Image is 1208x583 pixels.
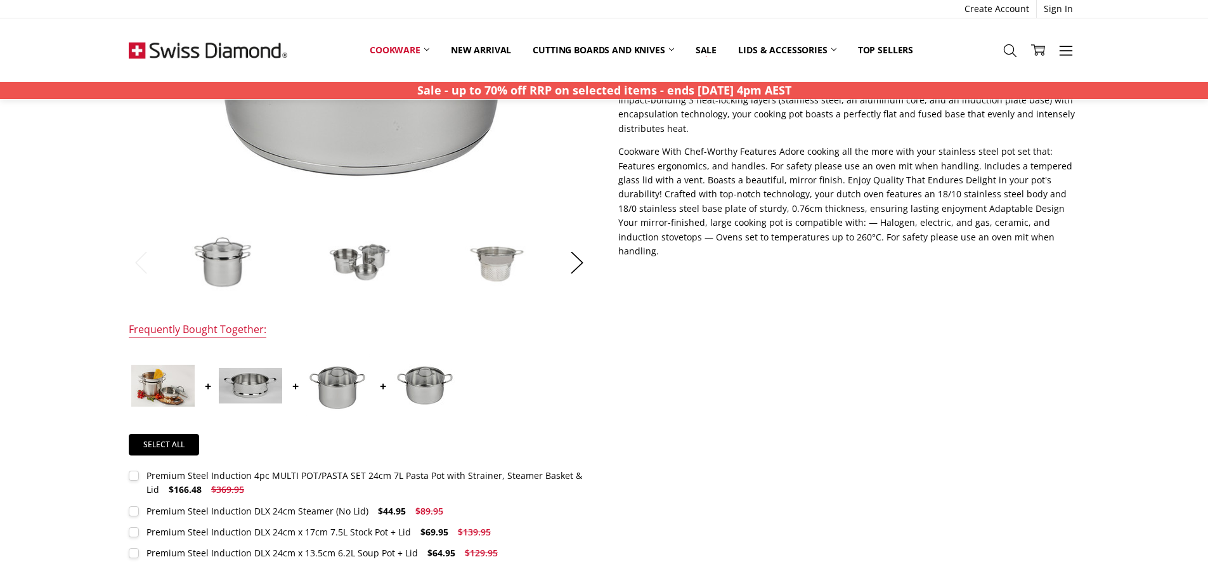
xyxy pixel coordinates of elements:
a: Lids & Accessories [727,36,847,64]
div: Premium Steel Induction DLX 24cm x 17cm 7.5L Stock Pot + Lid [146,526,411,538]
img: Premium Steel DLX - 7.6 Qt. (9.5") Stainless Steel Pasta Pot with Strainer, Steamer Basket, & Lid... [191,230,254,294]
span: $166.48 [169,483,202,495]
div: Frequently Bought Together: [129,323,266,337]
button: Next [564,243,590,282]
span: $69.95 [420,526,448,538]
img: Premium Steel Induction 4pc MULTI POT/PASTA SET 24cm 7L Pasta Pot with Strainer, Steamer Basket &... [131,365,195,407]
span: $89.95 [415,505,443,517]
a: Cutting boards and knives [522,36,685,64]
a: Sale [685,36,727,64]
img: Premium Steel DLX - 7.6 Qt. (9.5") Stainless Steel Pasta Pot with Strainer, Steamer Basket, & Lid... [328,230,391,294]
a: Top Sellers [847,36,924,64]
img: Premium Steel Induction DLX 24cm Steamer (No Lid) [219,368,282,403]
a: New arrival [440,36,522,64]
span: $129.95 [465,547,498,559]
a: Select all [129,434,200,455]
span: $64.95 [427,547,455,559]
div: Premium Steel Induction DLX 24cm Steamer (No Lid) [146,505,368,517]
span: $139.95 [458,526,491,538]
span: $369.95 [211,483,244,495]
button: Previous [129,243,154,282]
strong: Sale - up to 70% off RRP on selected items - ends [DATE] 4pm AEST [417,82,791,98]
img: Free Shipping On Every Order [129,18,287,82]
span: $44.95 [378,505,406,517]
div: Premium Steel Induction DLX 24cm x 13.5cm 6.2L Soup Pot + Lid [146,547,418,559]
p: Cookware With Chef-Worthy Features Adore cooking all the more with your stainless steel pot set t... [618,145,1080,258]
a: Cookware [359,36,440,64]
div: Premium Steel Induction 4pc MULTI POT/PASTA SET 24cm 7L Pasta Pot with Strainer, Steamer Basket &... [146,469,582,495]
img: Copy of Premium Steel DLX - 6.2 Litre (9.5") Stainless Steel Soup Pot | Swiss Diamond [394,354,457,417]
img: Premium Steel DLX - 7.6 Qt. (9.5") Stainless Steel Pasta Pot with Strainer, Steamer Basket, & Lid... [465,230,528,294]
img: Premium Steel DLX - 7.5 Litre (9.5") Stainless Steel Stock Pot + Lid | Swiss Diamond [306,354,370,417]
